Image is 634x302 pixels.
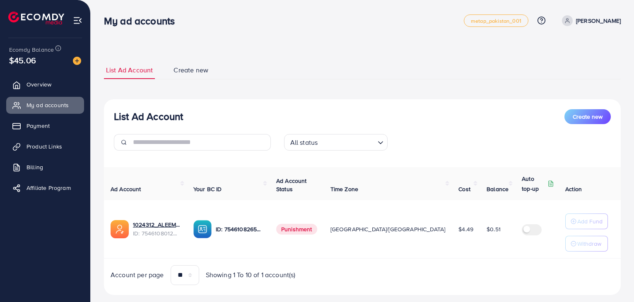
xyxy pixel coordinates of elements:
[27,122,50,130] span: Payment
[330,185,358,193] span: Time Zone
[453,35,628,296] iframe: Chat
[6,97,84,113] a: My ad accounts
[193,185,222,193] span: Your BC ID
[471,18,521,24] span: metap_pakistan_001
[6,180,84,196] a: Affiliate Program
[216,224,263,234] p: ID: 7546108265525002258
[27,163,43,171] span: Billing
[289,137,320,149] span: All status
[6,138,84,155] a: Product Links
[6,159,84,175] a: Billing
[559,15,621,26] a: [PERSON_NAME]
[6,117,84,134] a: Payment
[106,65,153,75] span: List Ad Account
[114,110,183,122] h3: List Ad Account
[133,221,180,237] div: <span class='underline'>1024312_ALEEM SHOKAT_1756965660811</span></br>7546108012013043720
[73,16,82,25] img: menu
[193,220,212,238] img: ic-ba-acc.ded83a64.svg
[174,65,208,75] span: Create new
[8,12,64,24] img: logo
[27,184,71,192] span: Affiliate Program
[111,185,141,193] span: Ad Account
[133,229,180,237] span: ID: 7546108012013043720
[73,57,81,65] img: image
[276,224,317,235] span: Punishment
[464,14,528,27] a: metap_pakistan_001
[576,16,621,26] p: [PERSON_NAME]
[104,15,181,27] h3: My ad accounts
[27,142,62,151] span: Product Links
[9,54,36,66] span: $45.06
[320,135,374,149] input: Search for option
[133,221,180,229] a: 1024312_ALEEM SHOKAT_1756965660811
[276,177,307,193] span: Ad Account Status
[111,270,164,280] span: Account per page
[111,220,129,238] img: ic-ads-acc.e4c84228.svg
[6,76,84,93] a: Overview
[330,225,446,233] span: [GEOGRAPHIC_DATA]/[GEOGRAPHIC_DATA]
[206,270,296,280] span: Showing 1 To 10 of 1 account(s)
[9,46,54,54] span: Ecomdy Balance
[27,80,51,89] span: Overview
[27,101,69,109] span: My ad accounts
[284,134,388,151] div: Search for option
